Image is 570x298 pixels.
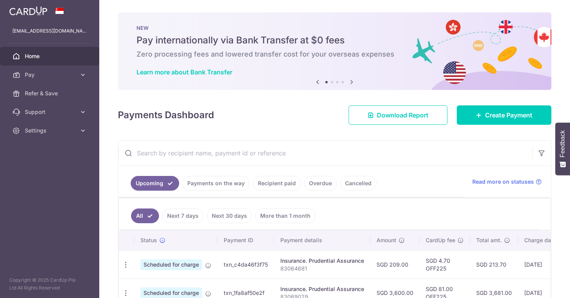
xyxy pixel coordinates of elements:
[118,108,214,122] h4: Payments Dashboard
[140,259,202,270] span: Scheduled for charge
[274,230,370,250] th: Payment details
[426,236,455,244] span: CardUp fee
[118,12,551,90] img: Bank transfer banner
[472,178,542,186] a: Read more on statuses
[457,105,551,125] a: Create Payment
[12,27,87,35] p: [EMAIL_ADDRESS][DOMAIN_NAME]
[136,34,533,47] h5: Pay internationally via Bank Transfer at $0 fees
[136,50,533,59] h6: Zero processing fees and lowered transfer cost for your overseas expenses
[9,6,47,16] img: CardUp
[25,52,76,60] span: Home
[280,265,364,272] p: 83064681
[349,105,447,125] a: Download Report
[253,176,301,191] a: Recipient paid
[420,250,470,279] td: SGD 4.70 OFF225
[25,127,76,134] span: Settings
[470,250,518,279] td: SGD 213.70
[472,178,534,186] span: Read more on statuses
[524,236,556,244] span: Charge date
[182,176,250,191] a: Payments on the way
[370,250,420,279] td: SGD 209.00
[25,90,76,97] span: Refer & Save
[559,130,566,157] span: Feedback
[140,236,157,244] span: Status
[25,71,76,79] span: Pay
[131,208,159,223] a: All
[162,208,204,223] a: Next 7 days
[280,257,364,265] div: Insurance. Prudential Assurance
[218,230,274,250] th: Payment ID
[340,176,377,191] a: Cancelled
[218,250,274,279] td: txn_c4da46f3f75
[136,68,232,76] a: Learn more about Bank Transfer
[131,176,179,191] a: Upcoming
[555,122,570,175] button: Feedback - Show survey
[476,236,502,244] span: Total amt.
[377,110,428,120] span: Download Report
[25,108,76,116] span: Support
[255,208,316,223] a: More than 1 month
[485,110,532,120] span: Create Payment
[280,285,364,293] div: Insurance. Prudential Assurance
[136,25,533,31] p: NEW
[118,141,532,165] input: Search by recipient name, payment id or reference
[377,236,396,244] span: Amount
[207,208,252,223] a: Next 30 days
[304,176,337,191] a: Overdue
